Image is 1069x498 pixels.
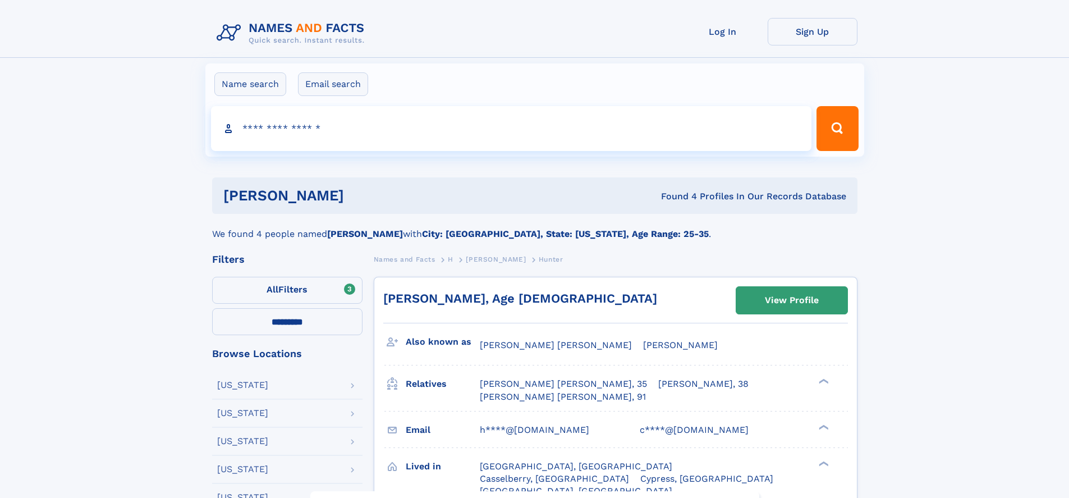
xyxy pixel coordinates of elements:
[678,18,768,45] a: Log In
[327,229,403,239] b: [PERSON_NAME]
[643,340,718,350] span: [PERSON_NAME]
[466,255,526,263] span: [PERSON_NAME]
[448,255,453,263] span: H
[217,381,268,390] div: [US_STATE]
[502,190,846,203] div: Found 4 Profiles In Our Records Database
[374,252,435,266] a: Names and Facts
[736,287,847,314] a: View Profile
[217,465,268,474] div: [US_STATE]
[298,72,368,96] label: Email search
[640,473,773,484] span: Cypress, [GEOGRAPHIC_DATA]
[816,378,829,385] div: ❯
[406,374,480,394] h3: Relatives
[212,277,363,304] label: Filters
[406,421,480,440] h3: Email
[816,106,858,151] button: Search Button
[383,291,657,305] a: [PERSON_NAME], Age [DEMOGRAPHIC_DATA]
[658,378,749,390] a: [PERSON_NAME], 38
[480,473,629,484] span: Casselberry, [GEOGRAPHIC_DATA]
[816,460,829,467] div: ❯
[422,229,709,239] b: City: [GEOGRAPHIC_DATA], State: [US_STATE], Age Range: 25-35
[217,409,268,418] div: [US_STATE]
[480,378,647,390] a: [PERSON_NAME] [PERSON_NAME], 35
[406,332,480,351] h3: Also known as
[212,18,374,48] img: Logo Names and Facts
[539,255,563,263] span: Hunter
[768,18,857,45] a: Sign Up
[480,391,646,403] a: [PERSON_NAME] [PERSON_NAME], 91
[217,437,268,446] div: [US_STATE]
[406,457,480,476] h3: Lived in
[448,252,453,266] a: H
[212,349,363,359] div: Browse Locations
[212,254,363,264] div: Filters
[211,106,812,151] input: search input
[214,72,286,96] label: Name search
[480,461,672,472] span: [GEOGRAPHIC_DATA], [GEOGRAPHIC_DATA]
[480,486,672,496] span: [GEOGRAPHIC_DATA], [GEOGRAPHIC_DATA]
[223,189,503,203] h1: [PERSON_NAME]
[480,340,632,350] span: [PERSON_NAME] [PERSON_NAME]
[466,252,526,266] a: [PERSON_NAME]
[267,284,278,295] span: All
[816,423,829,431] div: ❯
[765,287,819,313] div: View Profile
[212,214,857,241] div: We found 4 people named with .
